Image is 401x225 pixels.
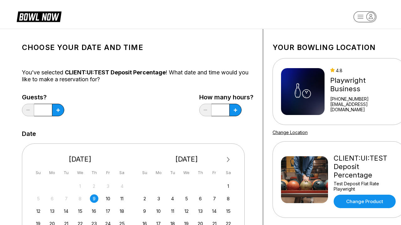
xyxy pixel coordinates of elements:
div: Not available Monday, October 6th, 2025 [48,194,56,203]
div: Not available Wednesday, October 8th, 2025 [76,194,84,203]
div: Su [34,168,43,177]
div: [DATE] [138,155,235,163]
div: Tu [62,168,70,177]
div: We [182,168,191,177]
div: Playwright Business [330,76,397,93]
div: Choose Tuesday, October 14th, 2025 [62,207,70,215]
div: [PHONE_NUMBER] [330,96,397,102]
div: Choose Tuesday, November 11th, 2025 [168,207,177,215]
div: Choose Monday, November 10th, 2025 [154,207,163,215]
div: Choose Sunday, October 12th, 2025 [34,207,43,215]
div: 4.8 [330,68,397,73]
div: Choose Thursday, October 9th, 2025 [90,194,98,203]
div: Choose Saturday, October 11th, 2025 [118,194,126,203]
div: Choose Thursday, November 13th, 2025 [196,207,205,215]
div: Test Deposit Flat Rate Playwright [334,181,397,192]
div: Mo [154,168,163,177]
div: Sa [118,168,126,177]
div: CLIENT:UI:TEST Deposit Percentage [334,154,397,179]
h1: Choose your Date and time [22,43,253,52]
div: Mo [48,168,56,177]
div: Choose Friday, November 7th, 2025 [210,194,219,203]
label: Date [22,130,36,137]
div: Choose Wednesday, November 12th, 2025 [182,207,191,215]
div: You’ve selected ! What date and time would you like to make a reservation for? [22,69,253,83]
div: Choose Friday, November 14th, 2025 [210,207,219,215]
div: Fr [210,168,219,177]
div: Choose Monday, November 3rd, 2025 [154,194,163,203]
div: Fr [104,168,112,177]
div: We [76,168,84,177]
div: Choose Monday, October 13th, 2025 [48,207,56,215]
div: Not available Sunday, October 5th, 2025 [34,194,43,203]
div: Tu [168,168,177,177]
div: Th [90,168,98,177]
div: Choose Wednesday, October 15th, 2025 [76,207,84,215]
div: Choose Sunday, November 2nd, 2025 [140,194,149,203]
div: Not available Saturday, October 4th, 2025 [118,182,126,190]
div: Sa [224,168,232,177]
div: Choose Sunday, November 9th, 2025 [140,207,149,215]
span: CLIENT:UI:TEST Deposit Percentage [65,69,166,76]
div: Choose Friday, October 10th, 2025 [104,194,112,203]
div: Not available Friday, October 3rd, 2025 [104,182,112,190]
div: Not available Tuesday, October 7th, 2025 [62,194,70,203]
div: Not available Wednesday, October 1st, 2025 [76,182,84,190]
img: Playwright Business [281,68,325,115]
label: Guests? [22,94,64,101]
a: Change Product [334,195,396,208]
img: CLIENT:UI:TEST Deposit Percentage [281,156,328,203]
div: Not available Thursday, October 2nd, 2025 [90,182,98,190]
button: Next Month [223,155,233,165]
div: Choose Friday, October 17th, 2025 [104,207,112,215]
div: Choose Saturday, November 1st, 2025 [224,182,232,190]
label: How many hours? [199,94,253,101]
div: Choose Saturday, November 8th, 2025 [224,194,232,203]
div: Choose Thursday, October 16th, 2025 [90,207,98,215]
div: Choose Thursday, November 6th, 2025 [196,194,205,203]
div: Choose Saturday, October 18th, 2025 [118,207,126,215]
div: [DATE] [32,155,129,163]
div: Th [196,168,205,177]
div: Choose Saturday, November 15th, 2025 [224,207,232,215]
div: Choose Tuesday, November 4th, 2025 [168,194,177,203]
div: Su [140,168,149,177]
a: Change Location [273,130,308,135]
a: [EMAIL_ADDRESS][DOMAIN_NAME] [330,102,397,112]
div: Choose Wednesday, November 5th, 2025 [182,194,191,203]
